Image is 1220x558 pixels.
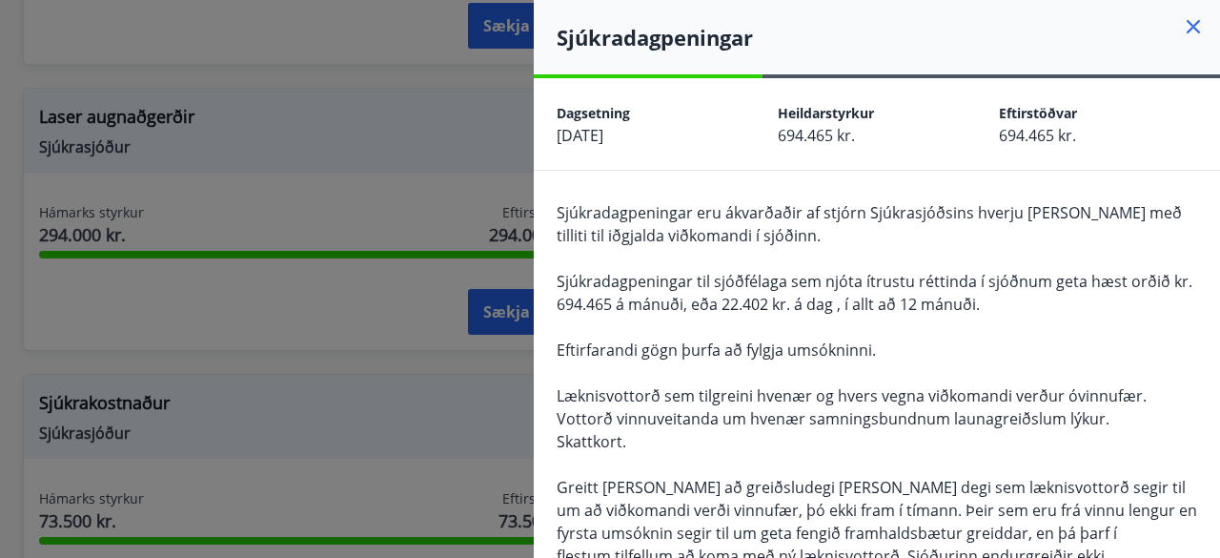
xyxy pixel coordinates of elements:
span: Sjúkradagpeningar til sjóðfélaga sem njóta ítrustu réttinda í sjóðnum geta hæst orðið kr. 694.465... [557,271,1192,315]
span: 694.465 kr. [778,125,855,146]
span: Eftirfarandi gögn þurfa að fylgja umsókninni. [557,340,876,361]
h4: Sjúkradagpeningar [557,23,1220,52]
span: Heildarstyrkur [778,104,874,122]
span: Dagsetning [557,104,630,122]
span: 694.465 kr. [999,125,1076,146]
span: Greitt [PERSON_NAME] að greiðsludegi [PERSON_NAME] degi sem læknisvottorð segir til um að viðkoma... [557,477,1197,544]
span: Sjúkradagpeningar eru ákvarðaðir af stjórn Sjúkrasjóðsins hverju [PERSON_NAME] með tilliti til ið... [557,202,1182,246]
span: Vottorð vinnuveitanda um hvenær samningsbundnum launagreiðslum lýkur. [557,408,1109,429]
span: Skattkort. [557,431,626,452]
span: Læknisvottorð sem tilgreini hvenær og hvers vegna viðkomandi verður óvinnufær. [557,385,1147,406]
span: [DATE] [557,125,603,146]
span: Eftirstöðvar [999,104,1077,122]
